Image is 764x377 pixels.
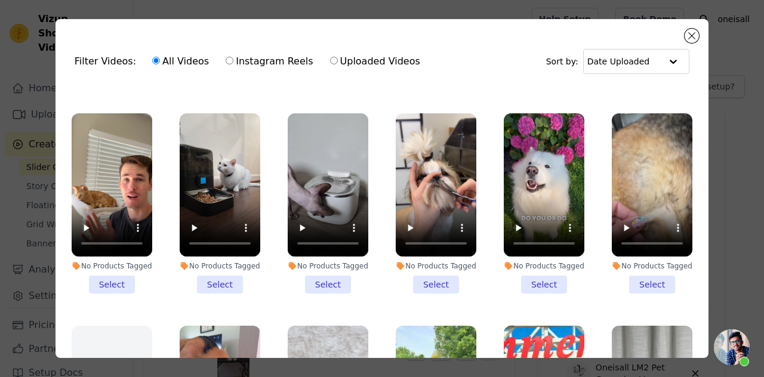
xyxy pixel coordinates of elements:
img: logo_orange.svg [19,19,29,29]
div: Sort by: [546,49,690,74]
div: No Products Tagged [396,261,476,271]
div: Filter Videos: [75,48,427,75]
div: No Products Tagged [72,261,152,271]
div: No Products Tagged [288,261,368,271]
label: Uploaded Videos [329,54,421,69]
img: tab_keywords_by_traffic_grey.svg [122,70,131,80]
div: 关键词（按流量） [135,72,196,79]
img: tab_domain_overview_orange.svg [48,70,58,80]
div: 域名: [DOMAIN_NAME] [31,31,121,42]
img: website_grey.svg [19,31,29,42]
label: Instagram Reels [225,54,313,69]
div: v 4.0.25 [33,19,58,29]
div: 域名概述 [61,72,92,79]
div: No Products Tagged [504,261,584,271]
div: No Products Tagged [612,261,692,271]
div: No Products Tagged [180,261,260,271]
label: All Videos [152,54,210,69]
button: Close modal [685,29,699,43]
a: 开放式聊天 [714,329,750,365]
